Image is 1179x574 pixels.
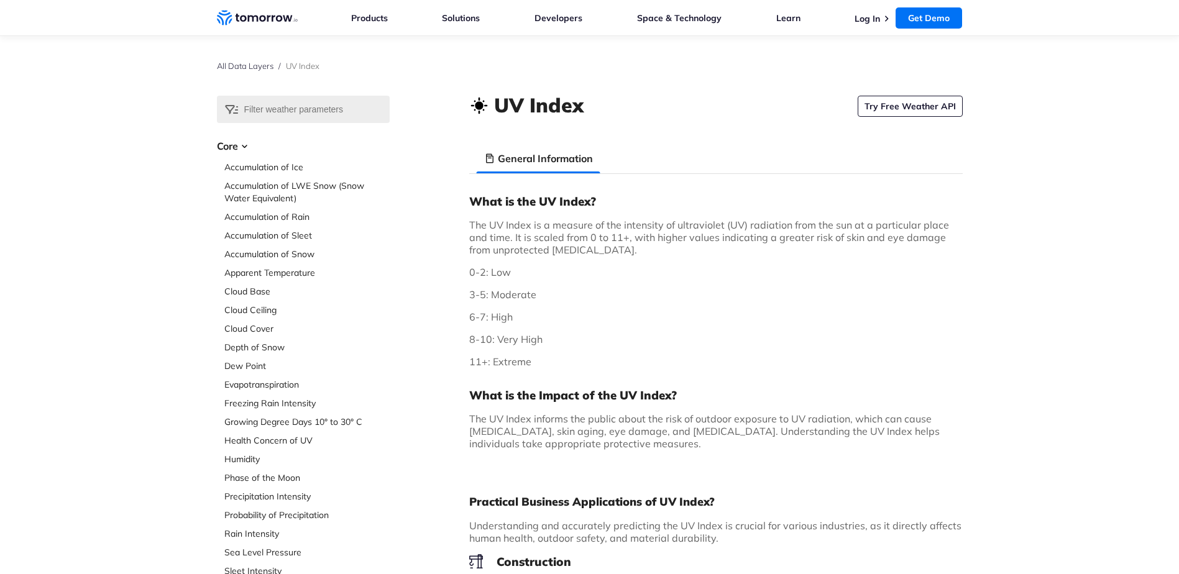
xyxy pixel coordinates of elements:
a: Precipitation Intensity [224,490,390,503]
span: 8-10: Very High [469,333,543,345]
a: Accumulation of Sleet [224,229,390,242]
a: Freezing Rain Intensity [224,397,390,409]
a: Dew Point [224,360,390,372]
span: Understanding and accurately predicting the UV Index is crucial for various industries, as it dir... [469,519,961,544]
input: Filter weather parameters [217,96,390,123]
a: Cloud Ceiling [224,304,390,316]
h3: Construction [469,554,963,569]
a: Sea Level Pressure [224,546,390,558]
a: Accumulation of Ice [224,161,390,173]
h2: Practical Business Applications of UV Index? [469,494,963,509]
a: Evapotranspiration [224,378,390,391]
a: Home link [217,9,298,27]
a: All Data Layers [217,61,273,71]
a: Get Demo [896,7,962,29]
a: Humidity [224,453,390,465]
h3: What is the UV Index? [469,194,963,209]
span: 6-7: High [469,311,513,323]
span: The UV Index informs the public about the risk of outdoor exposure to UV radiation, which can cau... [469,412,940,450]
h3: General Information [498,151,593,166]
span: UV Index [286,61,319,71]
h1: UV Index [494,91,584,119]
a: Accumulation of LWE Snow (Snow Water Equivalent) [224,180,390,204]
a: Accumulation of Snow [224,248,390,260]
a: Growing Degree Days 10° to 30° C [224,416,390,428]
a: Depth of Snow [224,341,390,353]
a: Probability of Precipitation [224,509,390,521]
li: General Information [477,143,600,173]
a: Developers [534,12,582,24]
a: Space & Technology [637,12,722,24]
a: Accumulation of Rain [224,211,390,223]
a: Rain Intensity [224,527,390,540]
a: Log In [855,13,880,24]
span: / [278,61,281,71]
span: The UV Index is a measure of the intensity of ultraviolet (UV) radiation from the sun at a partic... [469,219,949,256]
span: 3-5: Moderate [469,288,536,301]
a: Solutions [442,12,480,24]
span: 0-2: Low [469,266,511,278]
a: Cloud Base [224,285,390,298]
a: Cloud Cover [224,322,390,335]
a: Learn [776,12,801,24]
a: Apparent Temperature [224,266,390,279]
a: Products [351,12,388,24]
a: Health Concern of UV [224,434,390,447]
span: 11+: Extreme [469,355,531,368]
h3: Core [217,139,390,153]
h3: What is the Impact of the UV Index? [469,388,963,403]
a: Try Free Weather API [858,96,963,117]
a: Phase of the Moon [224,471,390,484]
